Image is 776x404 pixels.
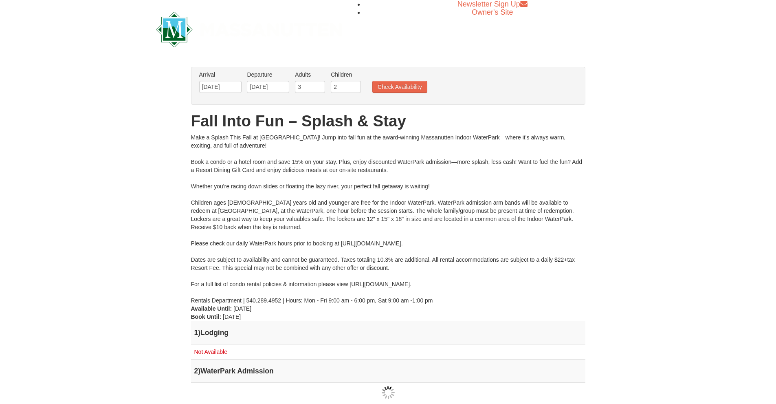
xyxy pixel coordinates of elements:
[191,133,585,305] div: Make a Splash This Fall at [GEOGRAPHIC_DATA]! Jump into fall fun at the award-winning Massanutten...
[156,12,343,47] img: Massanutten Resort Logo
[191,305,232,312] strong: Available Until:
[472,8,513,16] a: Owner's Site
[223,313,241,320] span: [DATE]
[194,349,227,355] span: Not Available
[194,367,582,375] h4: 2 WaterPark Admission
[199,71,242,79] label: Arrival
[194,329,582,337] h4: 1 Lodging
[233,305,251,312] span: [DATE]
[191,313,222,320] strong: Book Until:
[156,19,343,38] a: Massanutten Resort
[198,367,200,375] span: )
[372,81,427,93] button: Check Availability
[331,71,361,79] label: Children
[295,71,325,79] label: Adults
[191,113,585,129] h1: Fall Into Fun – Splash & Stay
[247,71,289,79] label: Departure
[382,386,395,399] img: wait gif
[198,329,200,337] span: )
